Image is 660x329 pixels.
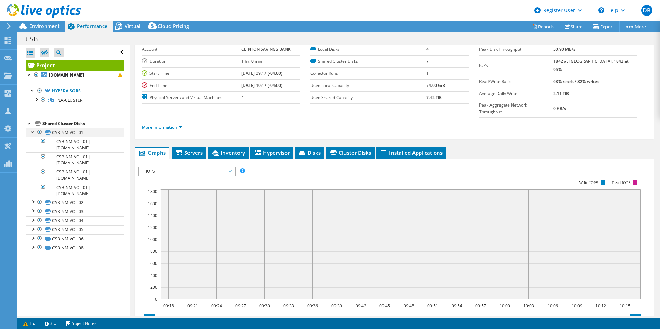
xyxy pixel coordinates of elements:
span: Servers [175,149,203,156]
b: 1842 at [GEOGRAPHIC_DATA], 1842 at 95% [553,58,629,72]
a: CSB-NM-VOL-02 [26,198,124,207]
label: Duration [142,58,242,65]
text: 09:42 [355,303,366,309]
a: Reports [527,21,560,32]
label: IOPS [479,62,553,69]
label: Peak Aggregate Network Throughput [479,102,553,116]
label: End Time [142,82,242,89]
text: 1400 [148,212,157,218]
label: Used Local Capacity [310,82,426,89]
a: CSB-NM-VOL-01 | [DOMAIN_NAME] [26,168,124,183]
label: Physical Servers and Virtual Machines [142,94,242,101]
b: 68% reads / 32% writes [553,79,599,84]
text: 400 [150,272,157,278]
a: CSB-NM-VOL-01 | [DOMAIN_NAME] [26,183,124,198]
a: More [619,21,651,32]
a: Export [588,21,620,32]
text: Write IOPS [579,180,598,185]
a: CSB-NM-VOL-06 [26,234,124,243]
span: Cloud Pricing [158,23,189,29]
b: CLINTON SAVINGS BANK [241,46,291,52]
a: Share [560,21,588,32]
a: CSB-NM-VOL-04 [26,216,124,225]
span: Environment [29,23,60,29]
span: Virtual [125,23,140,29]
a: CSB-NM-VOL-01 | [DOMAIN_NAME] [26,152,124,168]
span: Inventory [211,149,245,156]
h1: CSB [22,35,49,43]
text: 09:54 [451,303,462,309]
a: [DOMAIN_NAME] [26,71,124,80]
label: Average Daily Write [479,90,553,97]
text: 10:06 [547,303,558,309]
text: 10:00 [499,303,510,309]
text: 09:33 [283,303,294,309]
b: 1 hr, 0 min [241,58,262,64]
a: PLA-CLUSTER [26,96,124,104]
a: 1 [19,319,40,328]
b: [DATE] 10:17 (-04:00) [241,82,282,88]
span: PLA-CLUSTER [56,97,82,103]
text: 09:30 [259,303,270,309]
a: CSB-NM-VOL-05 [26,225,124,234]
text: 200 [150,284,157,290]
text: 09:45 [379,303,390,309]
b: [DATE] 09:17 (-04:00) [241,70,282,76]
b: 0 KB/s [553,106,566,111]
text: 10:15 [619,303,630,309]
a: Project Notes [61,319,101,328]
text: 10:09 [571,303,582,309]
a: Hypervisors [26,87,124,96]
span: Performance [77,23,107,29]
b: 2.11 TiB [553,91,569,97]
label: Used Shared Capacity [310,94,426,101]
b: 74.00 GiB [426,82,445,88]
b: [DOMAIN_NAME] [49,72,84,78]
label: Shared Cluster Disks [310,58,426,65]
text: 600 [150,260,157,266]
label: Local Disks [310,46,426,53]
text: 0 [155,296,157,302]
label: Peak Disk Throughput [479,46,553,53]
b: 50.90 MB/s [553,46,575,52]
text: 09:18 [163,303,174,309]
span: Cluster Disks [329,149,371,156]
a: CSB-NM-VOL-01 [26,128,124,137]
text: 09:24 [211,303,222,309]
a: More Information [142,124,182,130]
label: Read/Write Ratio [479,78,553,85]
label: Account [142,46,242,53]
svg: \n [598,7,604,13]
text: 1000 [148,237,157,242]
text: 10:12 [595,303,606,309]
b: 4 [241,94,244,100]
b: 4 [426,46,429,52]
text: 10:03 [523,303,534,309]
span: IOPS [143,167,231,176]
a: CSB-NM-VOL-08 [26,243,124,252]
span: Disks [298,149,321,156]
text: 1200 [148,225,157,230]
b: 1 [426,70,429,76]
text: 800 [150,248,157,254]
span: Hypervisor [254,149,290,156]
text: Read IOPS [612,180,631,185]
a: CSB-NM-VOL-03 [26,207,124,216]
label: Start Time [142,70,242,77]
span: Installed Applications [380,149,443,156]
text: 1800 [148,189,157,195]
div: Shared Cluster Disks [42,120,124,128]
span: DB [641,5,652,16]
text: 09:21 [187,303,198,309]
a: CSB-NM-VOL-01 | [DOMAIN_NAME] [26,137,124,152]
text: 09:39 [331,303,342,309]
text: 1600 [148,201,157,207]
label: Collector Runs [310,70,426,77]
a: Project [26,60,124,71]
span: Graphs [138,149,166,156]
text: 09:36 [307,303,318,309]
text: 09:51 [427,303,438,309]
b: 7 [426,58,429,64]
b: 7.42 TiB [426,94,442,100]
text: 09:27 [235,303,246,309]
